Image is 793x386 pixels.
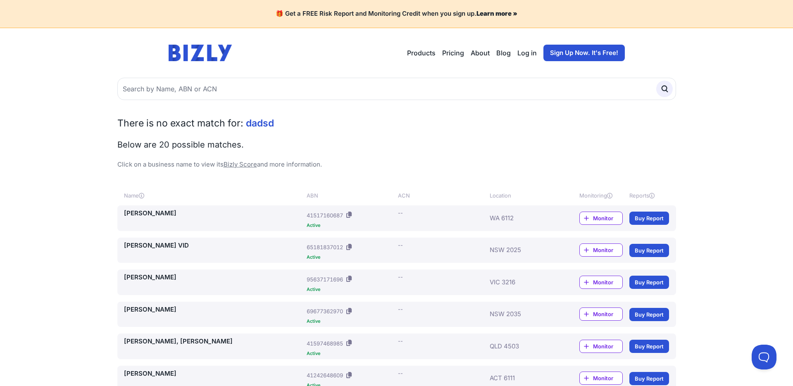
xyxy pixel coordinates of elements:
div: 41242648609 [307,371,343,379]
a: Blog [496,48,511,58]
div: Active [307,351,395,356]
a: [PERSON_NAME] VID [124,241,304,250]
div: 69677362970 [307,307,343,315]
span: Monitor [593,310,622,318]
a: Buy Report [629,372,669,385]
a: [PERSON_NAME] [124,209,304,218]
a: Monitor [579,340,623,353]
a: Monitor [579,372,623,385]
span: dadsd [246,117,274,129]
span: Monitor [593,374,622,382]
div: ABN [307,191,395,200]
a: Pricing [442,48,464,58]
iframe: Toggle Customer Support [752,345,776,369]
div: -- [398,273,403,281]
a: Log in [517,48,537,58]
a: About [471,48,490,58]
div: -- [398,241,403,249]
span: Below are 20 possible matches. [117,140,244,150]
a: Buy Report [629,212,669,225]
button: Products [407,48,436,58]
a: Monitor [579,243,623,257]
div: -- [398,369,403,377]
a: Learn more » [476,10,517,17]
div: Active [307,223,395,228]
span: There is no exact match for: [117,117,243,129]
span: Monitor [593,342,622,350]
div: NSW 2025 [490,241,555,260]
h4: 🎁 Get a FREE Risk Report and Monitoring Credit when you sign up. [10,10,783,18]
span: Monitor [593,214,622,222]
div: -- [398,209,403,217]
a: [PERSON_NAME] [124,273,304,282]
div: Active [307,287,395,292]
a: Bizly Score [224,160,257,168]
a: [PERSON_NAME] [124,305,304,315]
a: [PERSON_NAME] [124,369,304,379]
div: -- [398,337,403,345]
div: Active [307,255,395,260]
div: 41517160687 [307,211,343,219]
a: Buy Report [629,308,669,321]
a: Buy Report [629,276,669,289]
div: Monitoring [579,191,623,200]
div: Name [124,191,304,200]
a: Sign Up Now. It's Free! [543,45,625,61]
div: 65181837012 [307,243,343,251]
div: ACN [398,191,486,200]
input: Search by Name, ABN or ACN [117,78,676,100]
div: NSW 2035 [490,305,555,324]
div: Location [490,191,555,200]
span: Monitor [593,246,622,254]
div: Active [307,319,395,324]
span: Monitor [593,278,622,286]
div: Reports [629,191,669,200]
a: Monitor [579,276,623,289]
a: [PERSON_NAME], [PERSON_NAME] [124,337,304,346]
div: WA 6112 [490,209,555,228]
a: Buy Report [629,340,669,353]
a: Buy Report [629,244,669,257]
div: -- [398,305,403,313]
div: 41597468985 [307,339,343,348]
div: QLD 4503 [490,337,555,356]
a: Monitor [579,307,623,321]
p: Click on a business name to view its and more information. [117,160,676,169]
div: VIC 3216 [490,273,555,292]
a: Monitor [579,212,623,225]
div: 95637171696 [307,275,343,284]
